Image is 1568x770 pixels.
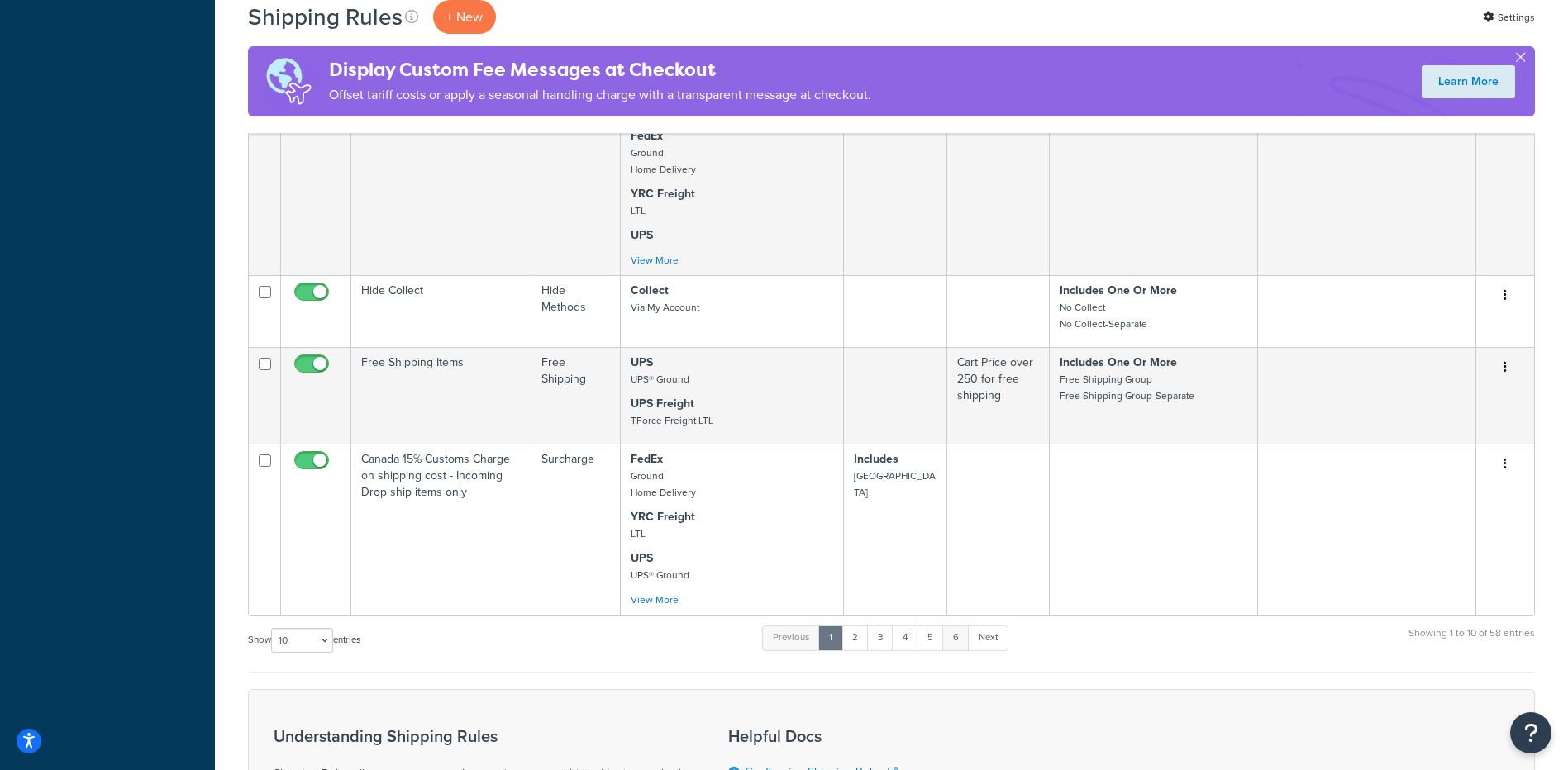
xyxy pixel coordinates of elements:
h4: Display Custom Fee Messages at Checkout [329,56,871,83]
strong: FedEx [631,450,663,468]
small: Free Shipping Group Free Shipping Group-Separate [1060,372,1194,403]
strong: Collect [631,282,669,299]
strong: FedEx [631,127,663,145]
strong: UPS [631,226,653,244]
a: Learn More [1422,65,1515,98]
strong: UPS [631,354,653,371]
td: Cart Price over 250 for free shipping [947,347,1050,444]
a: 2 [841,625,869,650]
a: 1 [818,625,843,650]
strong: Includes One Or More [1060,282,1177,299]
a: 5 [917,625,944,650]
button: Open Resource Center [1510,712,1551,753]
a: Settings [1483,6,1535,29]
a: Next [968,625,1008,650]
a: 4 [892,625,918,650]
small: UPS® Ground [631,372,689,387]
select: Showentries [271,628,333,653]
strong: YRC Freight [631,185,695,202]
strong: UPS Freight [631,395,694,412]
strong: YRC Freight [631,508,695,525]
td: Hide Methods [531,275,621,347]
a: 6 [942,625,970,650]
img: duties-banner-06bc72dcb5fe05cb3f9472aba00be2ae8eb53ab6f0d8bb03d382ba314ac3c341.png [248,46,329,116]
td: Free Shipping Items [351,347,531,444]
a: 3 [867,625,894,650]
td: Surcharge [531,444,621,615]
small: Via My Account [631,300,699,315]
strong: UPS [631,549,653,567]
h3: Helpful Docs [728,727,999,745]
td: Hide Collect [351,275,531,347]
small: LTL [631,203,646,218]
h3: Understanding Shipping Rules [274,727,687,745]
a: Previous [762,625,820,650]
td: Hide Both Parcel & LTL [351,79,531,275]
small: UPS® Ground [631,568,689,582]
a: View More [631,253,679,268]
strong: Includes [854,450,898,468]
td: Hide Methods [531,79,621,275]
div: Showing 1 to 10 of 58 entries [1408,624,1535,659]
small: TForce Freight LTL [631,413,713,428]
small: LTL [631,526,646,541]
small: [GEOGRAPHIC_DATA] [854,468,936,500]
label: Show entries [248,628,360,653]
small: Ground Home Delivery [631,145,696,177]
small: No Collect No Collect-Separate [1060,300,1147,331]
a: View More [631,592,679,607]
strong: Includes One Or More [1060,354,1177,371]
small: Ground Home Delivery [631,468,696,500]
td: Free Shipping [531,347,621,444]
p: Offset tariff costs or apply a seasonal handling charge with a transparent message at checkout. [329,83,871,107]
h1: Shipping Rules [248,1,403,33]
td: Canada 15% Customs Charge on shipping cost - Incoming Drop ship items only [351,444,531,615]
